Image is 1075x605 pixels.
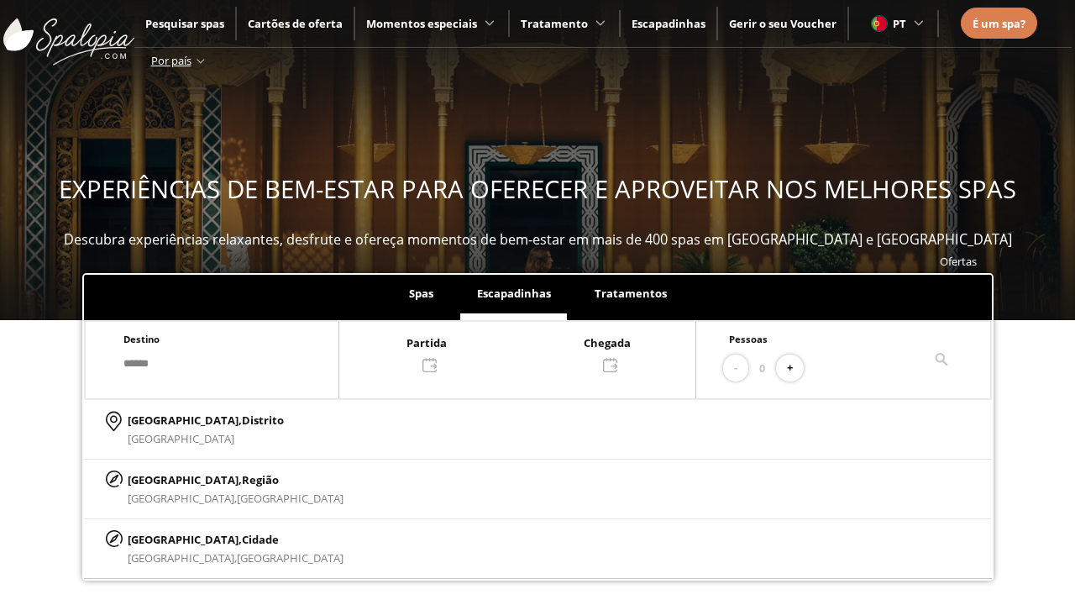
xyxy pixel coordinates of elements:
[242,413,284,428] span: Distrito
[595,286,667,301] span: Tratamentos
[128,530,343,549] p: [GEOGRAPHIC_DATA],
[632,16,705,31] a: Escapadinhas
[477,286,551,301] span: Escapadinhas
[940,254,977,269] a: Ofertas
[776,355,804,382] button: +
[128,411,284,429] p: [GEOGRAPHIC_DATA],
[237,550,343,566] span: [GEOGRAPHIC_DATA]
[248,16,343,31] a: Cartões de oferta
[729,333,768,345] span: Pessoas
[759,359,765,377] span: 0
[128,550,237,566] span: [GEOGRAPHIC_DATA],
[409,286,433,301] span: Spas
[237,491,343,506] span: [GEOGRAPHIC_DATA]
[973,16,1025,31] span: É um spa?
[242,472,279,487] span: Região
[242,532,279,547] span: Cidade
[128,491,237,506] span: [GEOGRAPHIC_DATA],
[123,333,160,345] span: Destino
[145,16,224,31] a: Pesquisar spas
[729,16,836,31] a: Gerir o seu Voucher
[64,230,1012,249] span: Descubra experiências relaxantes, desfrute e ofereça momentos de bem-estar em mais de 400 spas em...
[59,172,1016,206] span: EXPERIÊNCIAS DE BEM-ESTAR PARA OFERECER E APROVEITAR NOS MELHORES SPAS
[723,355,748,382] button: -
[973,14,1025,33] a: É um spa?
[128,431,234,446] span: [GEOGRAPHIC_DATA]
[128,471,343,489] p: [GEOGRAPHIC_DATA],
[151,53,191,68] span: Por país
[3,2,134,66] img: ImgLogoSpalopia.BvClDcEz.svg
